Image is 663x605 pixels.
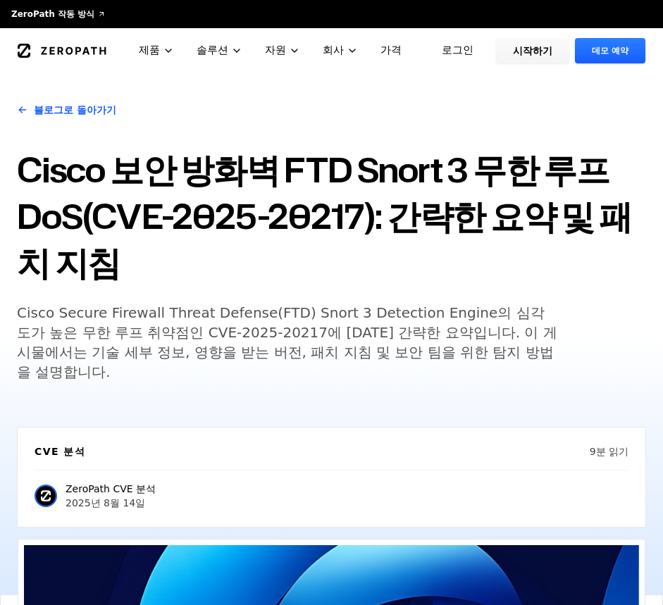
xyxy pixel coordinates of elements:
[513,45,552,56] font: 시작하기
[17,146,632,286] font: Cisco 보안 방화벽 FTD Snort 3 무한 루프 DoS(CVE-2025-20217): 간략한 요약 및 패치 지침
[139,44,160,56] font: 제품
[590,446,596,457] font: 9
[425,38,490,63] a: 로그인
[11,8,106,20] a: ZeroPath 작동 방식
[17,90,116,130] a: 블로그로 돌아가기
[128,28,185,73] button: 제품
[185,28,254,73] button: 솔루션
[66,483,156,494] font: ZeroPath CVE 분석
[496,38,569,63] a: 시작하기
[254,28,311,73] button: 자원
[34,104,116,116] font: 블로그로 돌아가기
[369,28,413,73] a: 가격
[442,44,473,56] font: 로그인
[35,485,57,507] img: ZeroPath CVE 분석
[35,446,85,457] font: CVE 분석
[66,497,145,509] font: 2025년 8월 14일
[592,46,628,56] font: 데모 예약
[197,44,228,56] font: 솔루션
[380,44,402,56] font: 가격
[575,38,645,63] a: 데모 예약
[265,44,286,56] font: 자원
[311,28,369,73] button: 회사
[323,44,344,56] font: 회사
[11,9,94,19] font: ZeroPath 작동 방식
[17,304,557,380] font: Cisco Secure Firewall Threat Defense(FTD) Snort 3 Detection Engine의 심각도가 높은 무한 루프 취약점인 CVE-2025-2...
[596,446,628,457] font: 분 읽기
